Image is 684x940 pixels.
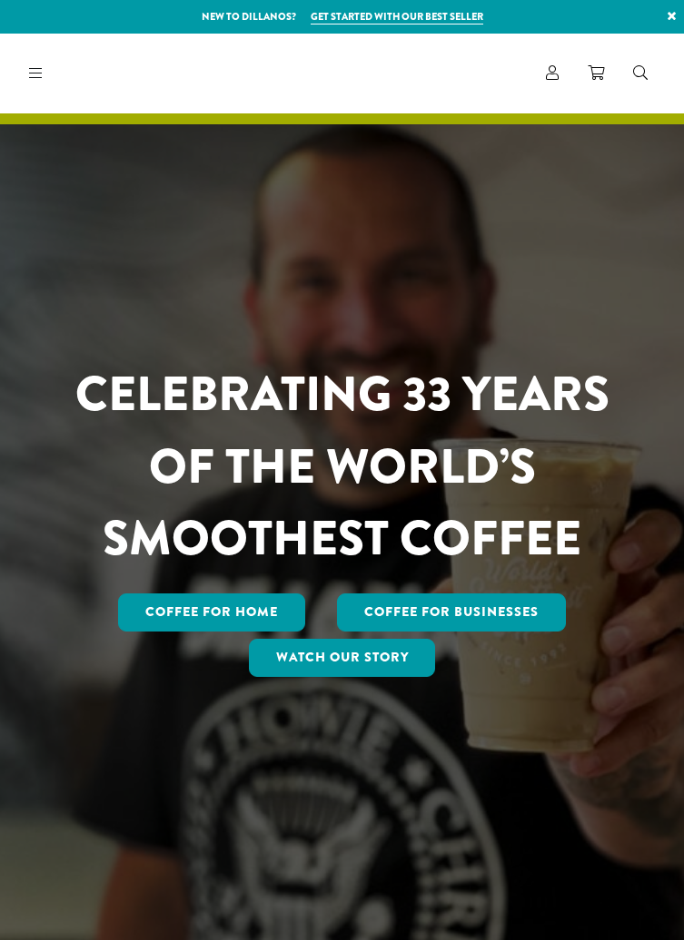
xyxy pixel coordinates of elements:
a: Watch Our Story [249,639,436,677]
a: Coffee For Businesses [337,593,566,632]
a: Coffee for Home [118,593,305,632]
a: Search [619,58,662,88]
a: Get started with our best seller [311,9,483,24]
h1: CELEBRATING 33 YEARS OF THE WORLD’S SMOOTHEST COFFEE [68,358,616,575]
